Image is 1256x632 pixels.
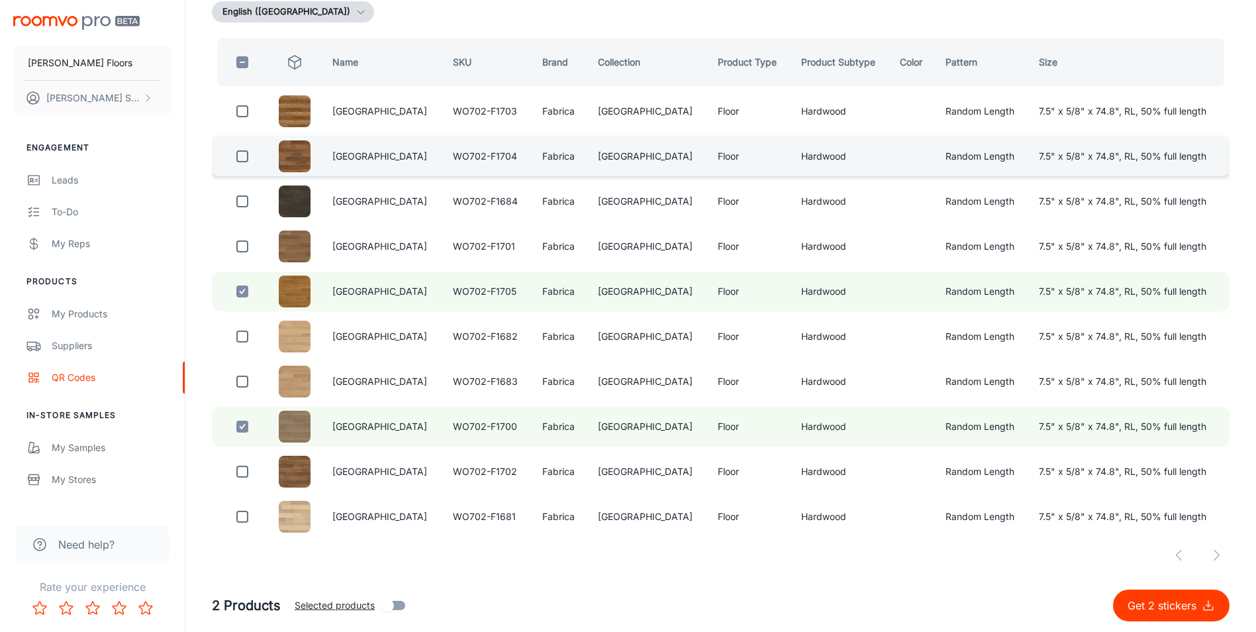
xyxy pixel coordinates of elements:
[11,579,174,595] p: Rate your experience
[26,595,53,621] button: Rate 1 star
[587,136,708,176] td: [GEOGRAPHIC_DATA]
[46,91,140,105] p: [PERSON_NAME] Small
[52,472,171,487] div: My Stores
[791,38,889,86] th: Product Subtype
[1028,317,1230,356] td: 7.5" x 5/8" x 74.8", RL, 50% full length
[442,452,532,492] td: WO702-F1702
[707,362,791,401] td: Floor
[587,362,708,401] td: [GEOGRAPHIC_DATA]
[442,317,532,356] td: WO702-F1682
[442,407,532,447] td: WO702-F1700
[295,598,375,613] span: Selected products
[935,136,1028,176] td: Random Length
[442,362,532,401] td: WO702-F1683
[1028,227,1230,266] td: 7.5" x 5/8" x 74.8", RL, 50% full length
[791,91,889,131] td: Hardwood
[587,38,708,86] th: Collection
[707,182,791,221] td: Floor
[322,272,442,311] td: [GEOGRAPHIC_DATA]
[587,91,708,131] td: [GEOGRAPHIC_DATA]
[587,182,708,221] td: [GEOGRAPHIC_DATA]
[532,497,587,537] td: Fabrica
[935,497,1028,537] td: Random Length
[442,182,532,221] td: WO702-F1684
[707,227,791,266] td: Floor
[1028,452,1230,492] td: 7.5" x 5/8" x 74.8", RL, 50% full length
[52,370,171,385] div: QR Codes
[1028,91,1230,131] td: 7.5" x 5/8" x 74.8", RL, 50% full length
[707,91,791,131] td: Floor
[1128,598,1202,613] p: Get 2 stickers
[322,497,442,537] td: [GEOGRAPHIC_DATA]
[532,91,587,131] td: Fabrica
[707,272,791,311] td: Floor
[935,317,1028,356] td: Random Length
[132,595,159,621] button: Rate 5 star
[1028,272,1230,311] td: 7.5" x 5/8" x 74.8", RL, 50% full length
[791,227,889,266] td: Hardwood
[212,596,281,615] h5: 2 Products
[587,317,708,356] td: [GEOGRAPHIC_DATA]
[322,38,442,86] th: Name
[52,339,171,353] div: Suppliers
[13,81,171,115] button: [PERSON_NAME] Small
[532,227,587,266] td: Fabrica
[322,407,442,447] td: [GEOGRAPHIC_DATA]
[442,272,532,311] td: WO702-F1705
[587,497,708,537] td: [GEOGRAPHIC_DATA]
[791,136,889,176] td: Hardwood
[587,407,708,447] td: [GEOGRAPHIC_DATA]
[322,362,442,401] td: [GEOGRAPHIC_DATA]
[532,362,587,401] td: Fabrica
[707,317,791,356] td: Floor
[442,497,532,537] td: WO702-F1681
[791,452,889,492] td: Hardwood
[532,317,587,356] td: Fabrica
[707,407,791,447] td: Floor
[935,227,1028,266] td: Random Length
[791,272,889,311] td: Hardwood
[532,182,587,221] td: Fabrica
[791,497,889,537] td: Hardwood
[322,452,442,492] td: [GEOGRAPHIC_DATA]
[532,272,587,311] td: Fabrica
[52,441,171,455] div: My Samples
[52,205,171,219] div: To-do
[322,227,442,266] td: [GEOGRAPHIC_DATA]
[322,317,442,356] td: [GEOGRAPHIC_DATA]
[935,452,1028,492] td: Random Length
[442,91,532,131] td: WO702-F1703
[1028,136,1230,176] td: 7.5" x 5/8" x 74.8", RL, 50% full length
[58,537,115,553] span: Need help?
[532,452,587,492] td: Fabrica
[889,38,934,86] th: Color
[1028,497,1230,537] td: 7.5" x 5/8" x 74.8", RL, 50% full length
[28,56,132,70] p: [PERSON_NAME] Floors
[322,91,442,131] td: [GEOGRAPHIC_DATA]
[935,407,1028,447] td: Random Length
[532,136,587,176] td: Fabrica
[442,38,532,86] th: SKU
[79,595,106,621] button: Rate 3 star
[707,497,791,537] td: Floor
[442,136,532,176] td: WO702-F1704
[13,16,140,30] img: Roomvo PRO Beta
[53,595,79,621] button: Rate 2 star
[707,38,791,86] th: Product Type
[791,407,889,447] td: Hardwood
[707,136,791,176] td: Floor
[791,362,889,401] td: Hardwood
[52,173,171,187] div: Leads
[1028,182,1230,221] td: 7.5" x 5/8" x 74.8", RL, 50% full length
[791,182,889,221] td: Hardwood
[791,317,889,356] td: Hardwood
[587,272,708,311] td: [GEOGRAPHIC_DATA]
[1028,362,1230,401] td: 7.5" x 5/8" x 74.8", RL, 50% full length
[52,307,171,321] div: My Products
[1028,407,1230,447] td: 7.5" x 5/8" x 74.8", RL, 50% full length
[707,452,791,492] td: Floor
[13,46,171,80] button: [PERSON_NAME] Floors
[322,182,442,221] td: [GEOGRAPHIC_DATA]
[587,227,708,266] td: [GEOGRAPHIC_DATA]
[322,136,442,176] td: [GEOGRAPHIC_DATA]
